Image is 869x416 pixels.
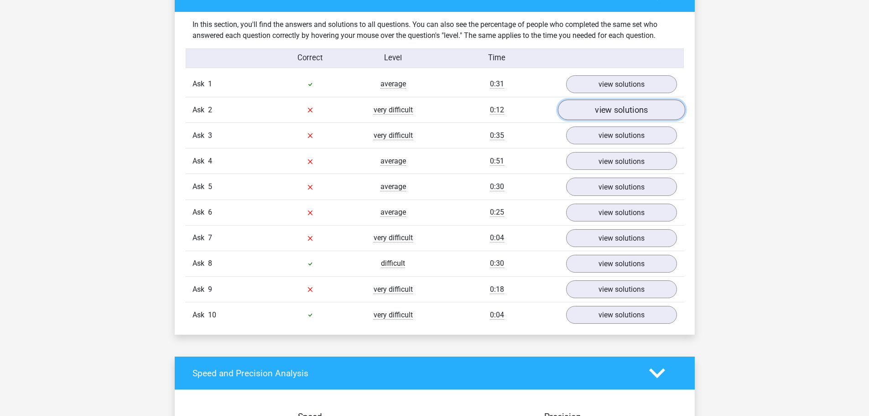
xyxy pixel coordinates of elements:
[384,53,402,62] font: Level
[598,157,645,165] font: view solutions
[490,131,504,140] font: 0:35
[208,182,212,191] font: 5
[193,368,308,379] font: Speed ​​and Precision Analysis
[380,182,406,191] font: average
[566,178,677,195] a: view solutions
[490,105,504,114] font: 0:12
[193,79,204,88] font: Ask
[566,75,677,93] a: view solutions
[374,105,413,114] font: very difficult
[208,79,212,88] font: 1
[193,20,657,40] font: In this section, you'll find the answers and solutions to all questions. You can also see the per...
[490,182,504,191] font: 0:30
[208,131,212,140] font: 3
[380,157,406,165] font: average
[566,204,677,221] a: view solutions
[374,131,413,140] font: very difficult
[490,157,504,165] font: 0:51
[193,182,204,191] font: Ask
[490,79,504,88] font: 0:31
[374,233,413,242] font: very difficult
[208,157,212,165] font: 4
[598,311,645,319] font: view solutions
[208,311,216,319] font: 10
[208,259,212,268] font: 8
[598,131,645,140] font: view solutions
[374,285,413,294] font: very difficult
[193,311,204,319] font: Ask
[490,311,504,319] font: 0:04
[566,255,677,273] a: view solutions
[566,152,677,170] a: view solutions
[381,259,405,268] font: difficult
[598,259,645,268] font: view solutions
[598,80,645,89] font: view solutions
[297,53,323,62] font: Correct
[490,233,504,242] font: 0:04
[595,105,648,115] font: view solutions
[490,259,504,268] font: 0:30
[193,157,204,165] font: Ask
[380,79,406,88] font: average
[490,208,504,216] font: 0:25
[208,105,212,114] font: 2
[193,208,204,216] font: Ask
[208,208,212,216] font: 6
[193,285,204,294] font: Ask
[566,126,677,144] a: view solutions
[380,208,406,216] font: average
[374,311,413,319] font: very difficult
[598,285,645,294] font: view solutions
[598,208,645,217] font: view solutions
[598,183,645,191] font: view solutions
[490,285,504,294] font: 0:18
[208,233,212,242] font: 7
[193,131,204,140] font: Ask
[557,100,685,120] a: view solutions
[208,285,212,294] font: 9
[598,234,645,242] font: view solutions
[193,105,204,114] font: Ask
[566,306,677,324] a: view solutions
[566,229,677,247] a: view solutions
[193,233,204,242] font: Ask
[566,280,677,298] a: view solutions
[193,259,204,268] font: Ask
[488,53,505,62] font: Time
